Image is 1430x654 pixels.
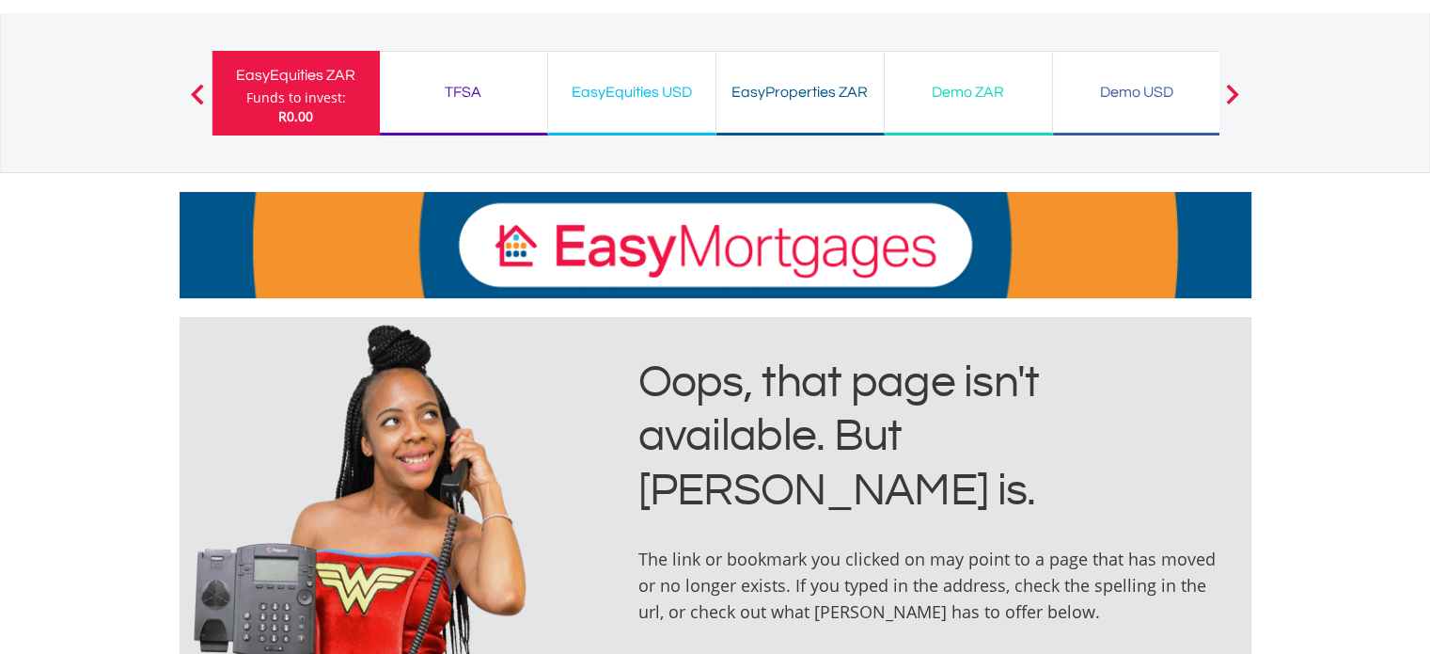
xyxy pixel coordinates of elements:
div: EasyEquities USD [559,79,704,105]
div: Demo ZAR [896,79,1041,105]
button: Previous [179,93,216,112]
div: Funds to invest: [246,88,346,107]
span: Oops, that page isn't available. But [PERSON_NAME] is. [638,359,1040,515]
div: EasyEquities ZAR [224,62,369,88]
button: Next [1214,93,1251,112]
div: Demo USD [1064,79,1209,105]
span: R0.00 [278,107,313,125]
div: TFSA [391,79,536,105]
img: EasyMortage Promotion Banner [180,192,1251,298]
p: The link or bookmark you clicked on may point to a page that has moved or no longer exists. If yo... [638,546,1230,625]
div: EasyProperties ZAR [728,79,872,105]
